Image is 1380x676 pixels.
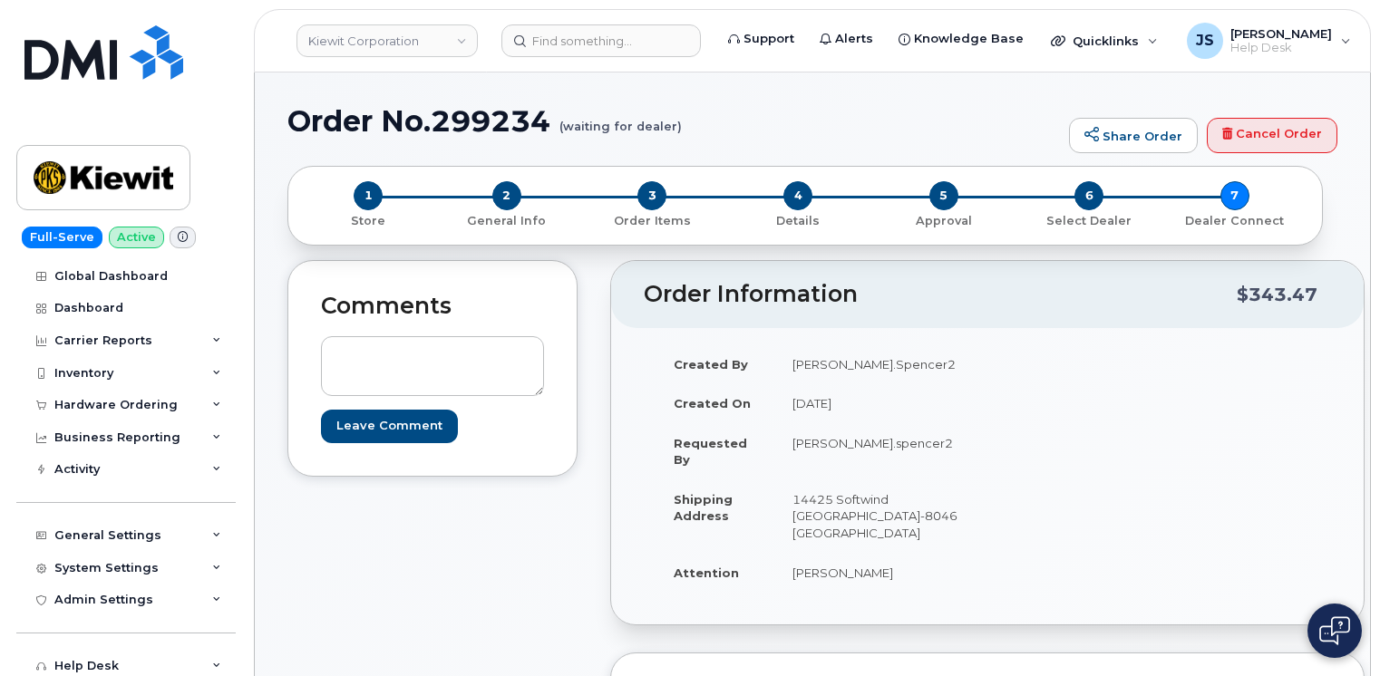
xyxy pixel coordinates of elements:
h1: Order No.299234 [287,105,1060,137]
a: Cancel Order [1207,118,1337,154]
span: 5 [929,181,958,210]
span: 3 [637,181,666,210]
td: [PERSON_NAME].spencer2 [776,423,974,479]
div: $343.47 [1237,277,1317,312]
p: Store [310,213,427,229]
small: (waiting for dealer) [559,105,682,133]
input: Leave Comment [321,410,458,443]
h2: Order Information [644,282,1237,307]
p: Approval [878,213,1009,229]
p: Order Items [587,213,718,229]
strong: Requested By [674,436,747,468]
p: General Info [442,213,573,229]
a: 4 Details [725,210,871,229]
td: [PERSON_NAME].Spencer2 [776,344,974,384]
td: 14425 Softwind [GEOGRAPHIC_DATA]-8046 [GEOGRAPHIC_DATA] [776,479,974,553]
span: 4 [783,181,812,210]
td: [PERSON_NAME] [776,553,974,593]
span: 2 [492,181,521,210]
strong: Created By [674,357,748,372]
a: 2 General Info [434,210,580,229]
img: Open chat [1319,616,1350,645]
a: 1 Store [303,210,434,229]
p: Details [733,213,864,229]
strong: Attention [674,565,739,580]
a: 6 Select Dealer [1016,210,1162,229]
p: Select Dealer [1024,213,1155,229]
span: 6 [1074,181,1103,210]
h2: Comments [321,294,544,319]
span: 1 [354,181,383,210]
a: 3 Order Items [579,210,725,229]
strong: Created On [674,396,751,410]
a: Share Order [1069,118,1198,154]
td: [DATE] [776,383,974,423]
a: 5 Approval [870,210,1016,229]
strong: Shipping Address [674,492,733,524]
